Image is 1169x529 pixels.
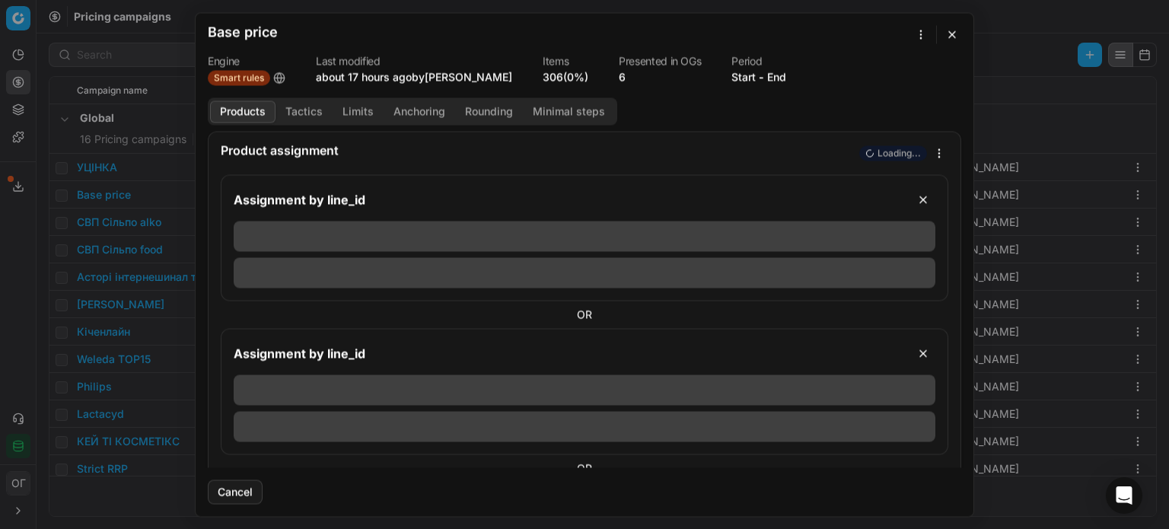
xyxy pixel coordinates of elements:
[276,100,333,123] button: Tactics
[316,56,512,66] dt: Last modified
[759,69,764,84] span: -
[231,187,905,212] input: Segment
[208,70,270,85] span: Smart rules
[221,307,948,322] div: OR
[221,144,856,156] div: Product assignment
[316,70,512,83] span: about 17 hours ago by [PERSON_NAME]
[208,480,263,504] button: Cancel
[543,56,588,66] dt: Items
[384,100,455,123] button: Anchoring
[231,341,905,365] input: Segment
[731,56,786,66] dt: Period
[767,69,786,84] button: End
[523,100,615,123] button: Minimal steps
[731,69,756,84] button: Start
[619,69,626,84] button: 6
[210,100,276,123] button: Products
[208,56,285,66] dt: Engine
[208,25,278,39] h2: Base price
[543,69,588,84] a: 306(0%)
[221,460,948,476] div: OR
[619,56,701,66] dt: Presented in OGs
[878,147,921,159] span: Loading...
[455,100,523,123] button: Rounding
[333,100,384,123] button: Limits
